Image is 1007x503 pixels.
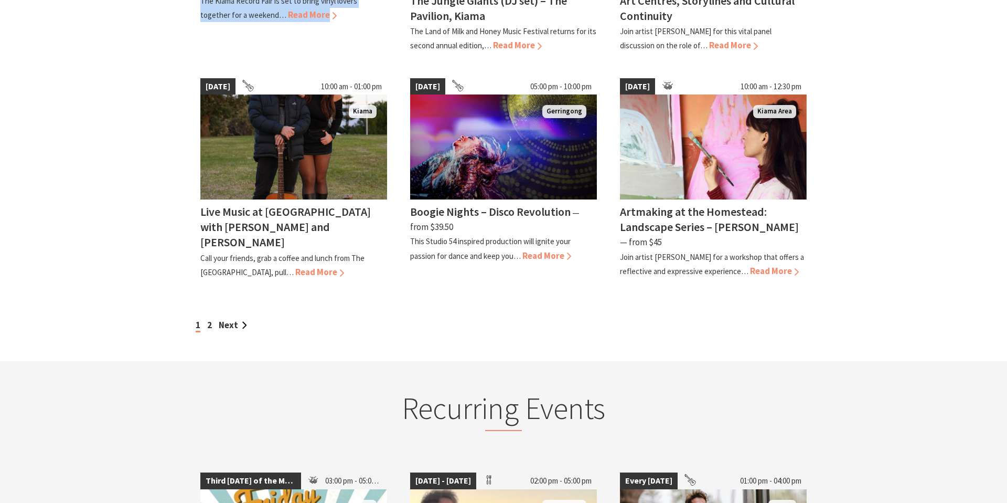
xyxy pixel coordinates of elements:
span: Read More [750,265,799,277]
span: 10:00 am - 12:30 pm [735,78,807,95]
span: 1 [196,319,200,332]
p: Call your friends, grab a coffee and lunch from The [GEOGRAPHIC_DATA], pull… [200,253,365,277]
span: 02:00 pm - 05:00 pm [525,473,597,489]
span: Gerringong [542,105,586,118]
span: Kiama Area [753,105,796,118]
a: [DATE] 10:00 am - 01:00 pm Em & Ron Kiama Live Music at [GEOGRAPHIC_DATA] with [PERSON_NAME] and ... [200,78,387,280]
span: [DATE] - [DATE] [410,473,476,489]
h4: Artmaking at the Homestead: Landscape Series – [PERSON_NAME] [620,204,799,234]
img: Boogie Nights [410,95,597,200]
p: The Land of Milk and Honey Music Festival returns for its second annual edition,… [410,26,596,50]
a: [DATE] 05:00 pm - 10:00 pm Boogie Nights Gerringong Boogie Nights – Disco Revolution ⁠— from $39.... [410,78,597,280]
span: Third [DATE] of the Month [200,473,301,489]
span: [DATE] [620,78,655,95]
img: Em & Ron [200,95,387,200]
p: This Studio 54 inspired production will ignite your passion for dance and keep you… [410,236,571,260]
h4: Boogie Nights – Disco Revolution [410,204,571,219]
span: Read More [709,39,758,51]
p: Join artist [PERSON_NAME] for a workshop that offers a reflective and expressive experience… [620,252,804,276]
span: [DATE] [410,78,445,95]
span: [DATE] [200,78,235,95]
h2: Recurring Events [298,390,709,431]
a: [DATE] 10:00 am - 12:30 pm Artist holds paint brush whilst standing with several artworks behind ... [620,78,807,280]
span: 05:00 pm - 10:00 pm [525,78,597,95]
span: Read More [522,250,571,261]
a: 2 [207,319,212,331]
h4: Live Music at [GEOGRAPHIC_DATA] with [PERSON_NAME] and [PERSON_NAME] [200,204,371,249]
span: Read More [288,9,337,20]
span: Kiama [349,105,377,118]
span: Read More [295,266,344,278]
span: Every [DATE] [620,473,678,489]
span: 01:00 pm - 04:00 pm [735,473,807,489]
span: Read More [493,39,542,51]
span: 10:00 am - 01:00 pm [316,78,387,95]
span: ⁠— from $45 [620,236,662,248]
a: Next [219,319,247,331]
p: Join artist [PERSON_NAME] for this vital panel discussion on the role of… [620,26,772,50]
img: Artist holds paint brush whilst standing with several artworks behind her [620,95,807,200]
span: 03:00 pm - 05:00 pm [320,473,387,489]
